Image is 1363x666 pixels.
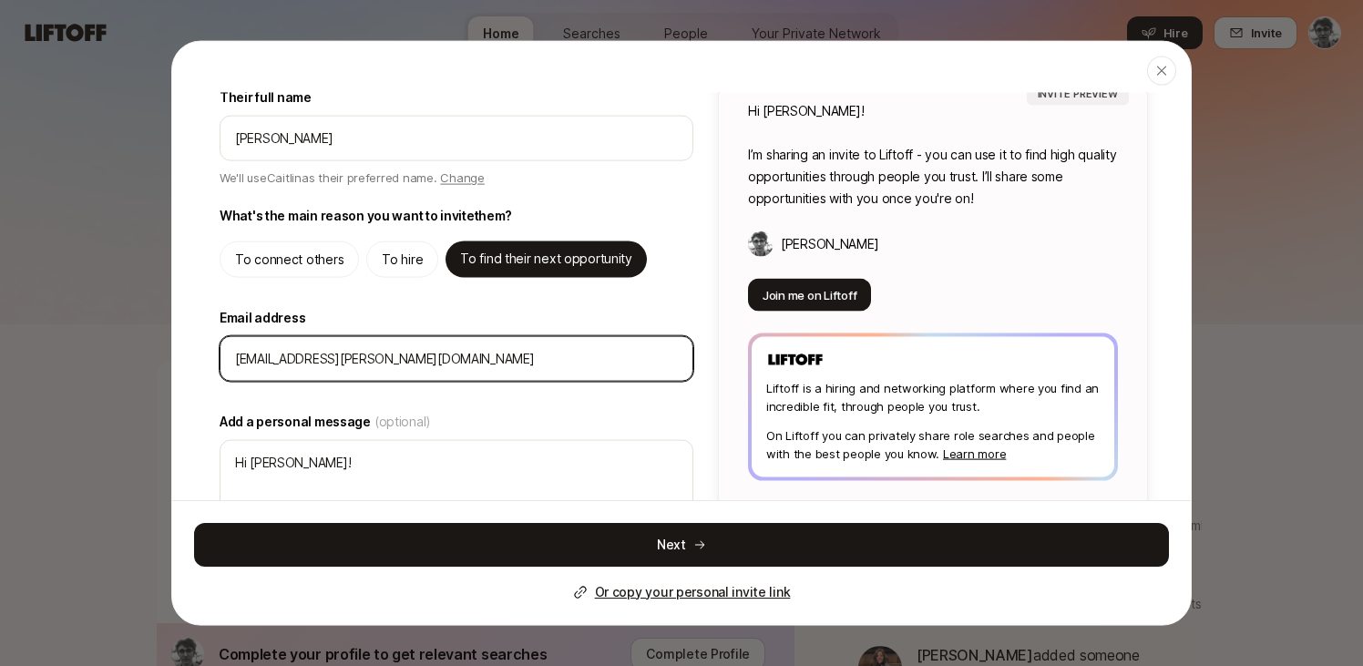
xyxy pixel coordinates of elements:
[235,347,678,369] input: Enter their email address
[748,231,774,256] img: Jason
[781,232,878,254] p: [PERSON_NAME]
[460,247,632,269] p: To find their next opportunity
[220,439,693,572] textarea: Hi [PERSON_NAME]! I’m sharing an invite to Liftoff - you can use it to find high quality opportun...
[766,426,1100,463] p: On Liftoff you can privately share role searches and people with the best people you know.
[235,248,343,270] p: To connect others
[220,410,693,432] label: Add a personal message
[220,168,485,190] p: We'll use Caitlin as their preferred name.
[374,410,431,432] span: (optional)
[440,169,484,184] span: Change
[766,351,825,368] img: Liftoff Logo
[766,379,1100,415] p: Liftoff is a hiring and networking platform where you find an incredible fit, through people you ...
[220,306,693,328] label: Email address
[943,446,1006,461] a: Learn more
[235,127,678,149] input: e.g. Liv Carter
[748,278,871,311] button: Join me on Liftoff
[220,204,512,226] p: What's the main reason you want to invite them ?
[748,99,1118,209] p: Hi [PERSON_NAME]! I’m sharing an invite to Liftoff - you can use it to find high quality opportun...
[595,581,791,603] p: Or copy your personal invite link
[382,248,423,270] p: To hire
[1038,85,1118,101] p: INVITE PREVIEW
[194,523,1169,567] button: Next
[573,581,791,603] button: Or copy your personal invite link
[220,86,693,108] label: Their full name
